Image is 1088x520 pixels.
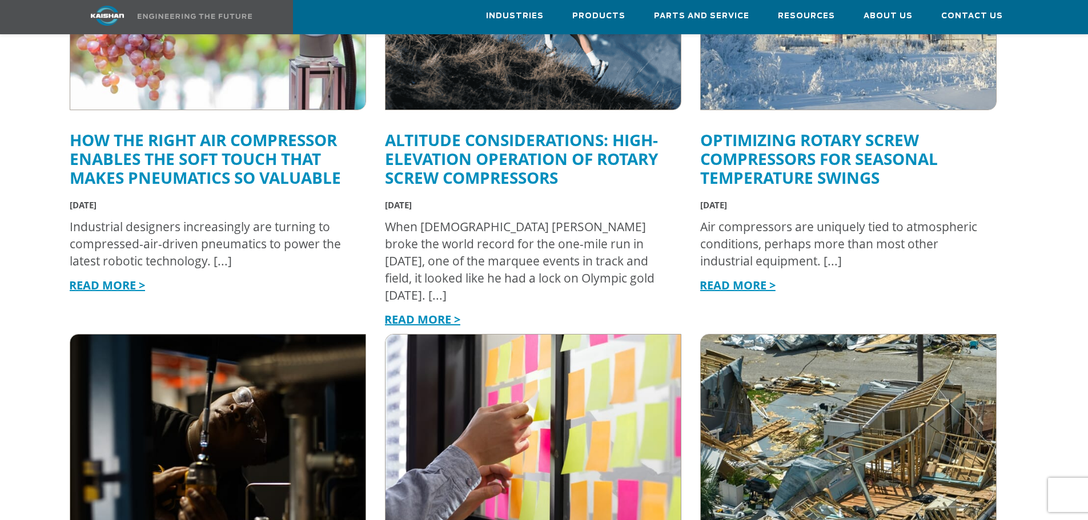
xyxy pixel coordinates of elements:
[572,10,625,23] span: Products
[486,1,544,31] a: Industries
[700,218,985,269] div: Air compressors are uniquely tied to atmospheric conditions, perhaps more than most other industr...
[654,10,749,23] span: Parts and Service
[700,199,727,211] span: [DATE]
[70,218,355,269] div: Industrial designers increasingly are turning to compressed-air-driven pneumatics to power the la...
[864,1,913,31] a: About Us
[700,277,776,293] a: READ MORE >
[70,129,341,188] a: How the Right Air Compressor Enables the Soft Touch that Makes Pneumatics So Valuable
[69,277,145,293] a: READ MORE >
[65,6,150,26] img: kaishan logo
[572,1,625,31] a: Products
[138,14,252,19] img: Engineering the future
[385,129,658,188] a: Altitude Considerations: High-Elevation Operation of Rotary Screw Compressors
[700,129,938,188] a: Optimizing Rotary Screw Compressors for Seasonal Temperature Swings
[654,1,749,31] a: Parts and Service
[384,312,460,327] a: READ MORE >
[385,218,670,304] div: When [DEMOGRAPHIC_DATA] [PERSON_NAME] broke the world record for the one-mile run in [DATE], one ...
[941,10,1003,23] span: Contact Us
[778,1,835,31] a: Resources
[864,10,913,23] span: About Us
[70,199,97,211] span: [DATE]
[486,10,544,23] span: Industries
[778,10,835,23] span: Resources
[385,199,412,211] span: [DATE]
[941,1,1003,31] a: Contact Us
